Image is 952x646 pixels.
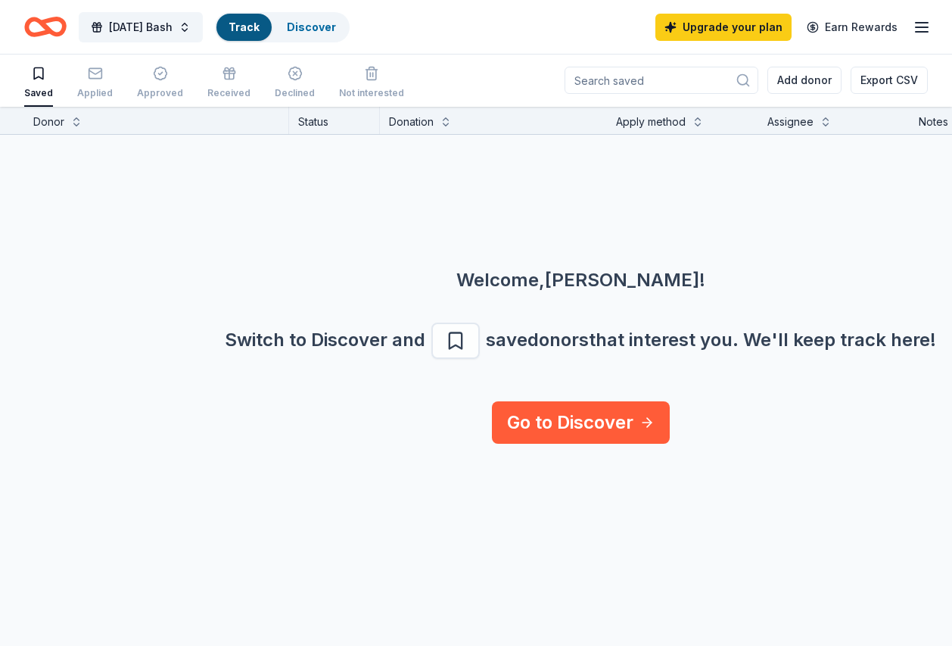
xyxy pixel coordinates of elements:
div: Donation [389,113,434,131]
button: Declined [275,60,315,107]
a: Discover [287,20,336,33]
div: Approved [137,87,183,99]
button: Applied [77,60,113,107]
a: Home [24,9,67,45]
div: Declined [275,87,315,99]
div: Saved [24,87,53,99]
a: Track [229,20,260,33]
div: Applied [77,87,113,99]
div: Not interested [339,87,404,99]
button: Received [207,60,250,107]
a: Go to Discover [492,401,670,444]
button: TrackDiscover [215,12,350,42]
div: Status [289,107,380,134]
div: Notes [919,113,948,131]
a: Earn Rewards [798,14,907,41]
input: Search saved [565,67,758,94]
div: Assignee [767,113,814,131]
div: Donor [33,113,64,131]
span: [DATE] Bash [109,18,173,36]
a: Upgrade your plan [655,14,792,41]
div: Apply method [616,113,686,131]
button: Saved [24,60,53,107]
button: Export CSV [851,67,928,94]
div: Received [207,87,250,99]
button: Add donor [767,67,842,94]
button: [DATE] Bash [79,12,203,42]
button: Not interested [339,60,404,107]
button: Approved [137,60,183,107]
